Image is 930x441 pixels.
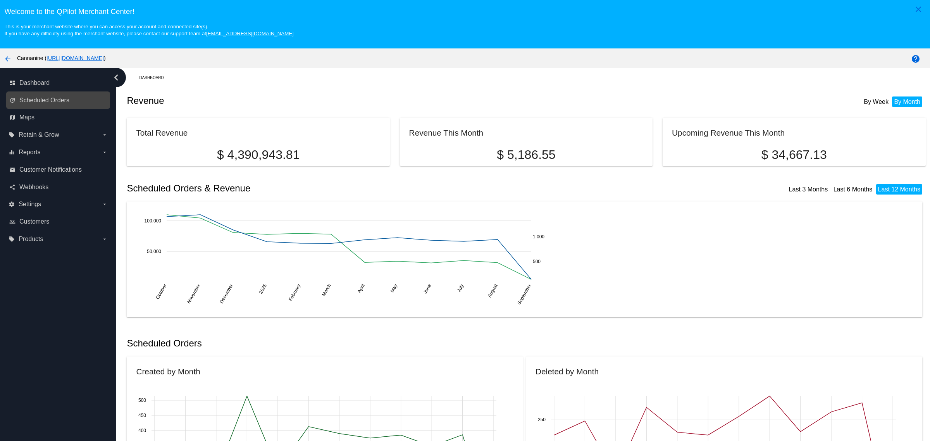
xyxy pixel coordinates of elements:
a: Last 3 Months [789,186,828,193]
h2: Created by Month [136,367,200,376]
text: May [389,283,398,294]
a: map Maps [9,111,108,124]
text: February [288,283,301,302]
a: Last 6 Months [834,186,873,193]
a: [URL][DOMAIN_NAME] [46,55,104,61]
text: December [219,283,234,305]
h2: Scheduled Orders & Revenue [127,183,526,194]
a: update Scheduled Orders [9,94,108,107]
a: people_outline Customers [9,215,108,228]
text: June [422,283,432,295]
h2: Total Revenue [136,128,188,137]
a: Last 12 Months [878,186,920,193]
i: local_offer [9,132,15,138]
text: July [456,283,465,293]
h2: Deleted by Month [536,367,599,376]
span: Settings [19,201,41,208]
text: 500 [533,259,541,264]
i: arrow_drop_down [102,236,108,242]
text: 250 [538,417,546,422]
mat-icon: help [911,54,920,64]
text: March [321,283,332,297]
text: 500 [138,398,146,403]
text: April [356,283,366,294]
i: update [9,97,15,103]
text: 400 [138,428,146,433]
mat-icon: arrow_back [3,54,12,64]
i: chevron_left [110,71,122,84]
h2: Upcoming Revenue This Month [672,128,785,137]
h2: Scheduled Orders [127,338,526,349]
a: Dashboard [139,72,170,84]
h2: Revenue [127,95,526,106]
text: 1,000 [533,234,544,239]
text: 450 [138,413,146,418]
a: email Customer Notifications [9,164,108,176]
text: November [186,283,201,305]
i: local_offer [9,236,15,242]
li: By Month [892,96,922,107]
i: arrow_drop_down [102,201,108,207]
i: arrow_drop_down [102,149,108,155]
h3: Welcome to the QPilot Merchant Center! [4,7,925,16]
mat-icon: close [914,5,923,14]
span: Reports [19,149,40,156]
span: Customer Notifications [19,166,82,173]
p: $ 5,186.55 [409,148,644,162]
a: share Webhooks [9,181,108,193]
li: By Week [862,96,890,107]
h2: Revenue This Month [409,128,484,137]
span: Products [19,236,43,243]
i: map [9,114,15,121]
p: $ 4,390,943.81 [136,148,380,162]
i: dashboard [9,80,15,86]
text: September [517,283,532,306]
span: Dashboard [19,79,50,86]
text: 100,000 [145,218,162,224]
i: arrow_drop_down [102,132,108,138]
text: 2025 [258,283,268,295]
span: Webhooks [19,184,48,191]
span: Maps [19,114,34,121]
a: dashboard Dashboard [9,77,108,89]
i: settings [9,201,15,207]
text: 50,000 [147,249,162,254]
p: $ 34,667.13 [672,148,916,162]
span: Retain & Grow [19,131,59,138]
i: people_outline [9,219,15,225]
text: October [155,283,168,300]
span: Cannanine ( ) [17,55,106,61]
small: This is your merchant website where you can access your account and connected site(s). If you hav... [4,24,293,36]
span: Scheduled Orders [19,97,69,104]
i: share [9,184,15,190]
i: equalizer [9,149,15,155]
span: Customers [19,218,49,225]
text: August [487,283,499,298]
a: [EMAIL_ADDRESS][DOMAIN_NAME] [206,31,294,36]
i: email [9,167,15,173]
